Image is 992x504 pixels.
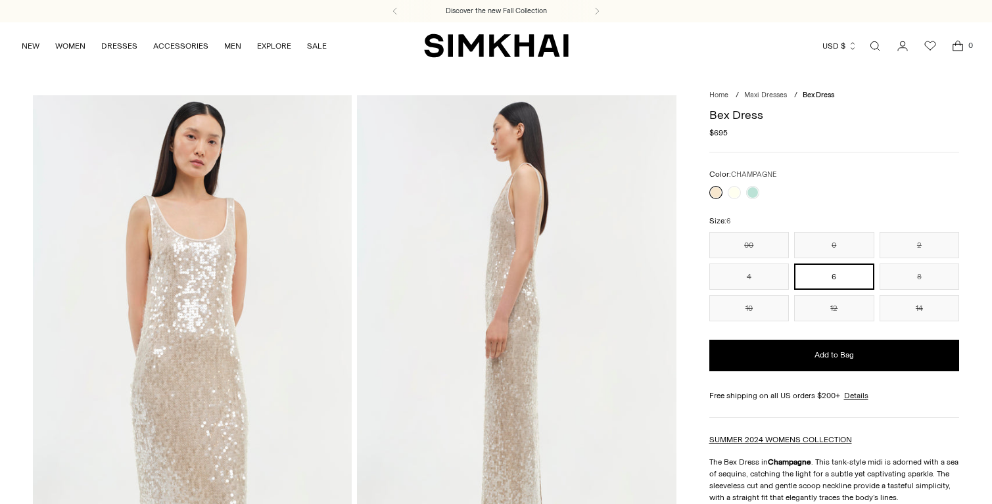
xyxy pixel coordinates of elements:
[744,91,787,99] a: Maxi Dresses
[880,232,960,258] button: 2
[889,33,916,59] a: Go to the account page
[709,390,960,401] div: Free shipping on all US orders $200+
[917,33,943,59] a: Wishlist
[307,32,327,60] a: SALE
[736,90,739,101] div: /
[709,340,960,371] button: Add to Bag
[224,32,241,60] a: MEN
[880,295,960,321] button: 14
[709,215,730,227] label: Size:
[880,263,960,290] button: 8
[153,32,208,60] a: ACCESSORIES
[945,33,971,59] a: Open cart modal
[803,91,834,99] span: Bex Dress
[815,350,854,361] span: Add to Bag
[794,232,874,258] button: 0
[709,109,960,121] h1: Bex Dress
[709,435,852,444] a: SUMMER 2024 WOMENS COLLECTION
[424,33,569,58] a: SIMKHAI
[22,32,39,60] a: NEW
[822,32,857,60] button: USD $
[446,6,547,16] a: Discover the new Fall Collection
[709,263,790,290] button: 4
[794,263,874,290] button: 6
[709,295,790,321] button: 10
[55,32,85,60] a: WOMEN
[862,33,888,59] a: Open search modal
[709,91,728,99] a: Home
[709,168,776,181] label: Color:
[257,32,291,60] a: EXPLORE
[726,217,730,225] span: 6
[794,90,797,101] div: /
[794,295,874,321] button: 12
[709,232,790,258] button: 00
[709,90,960,101] nav: breadcrumbs
[844,390,868,401] a: Details
[101,32,137,60] a: DRESSES
[964,39,976,51] span: 0
[709,456,960,503] p: The Bex Dress in . This tank-style midi is adorned with a sea of sequins, catching the light for ...
[731,170,776,179] span: CHAMPAGNE
[768,457,811,467] strong: Champagne
[709,127,728,139] span: $695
